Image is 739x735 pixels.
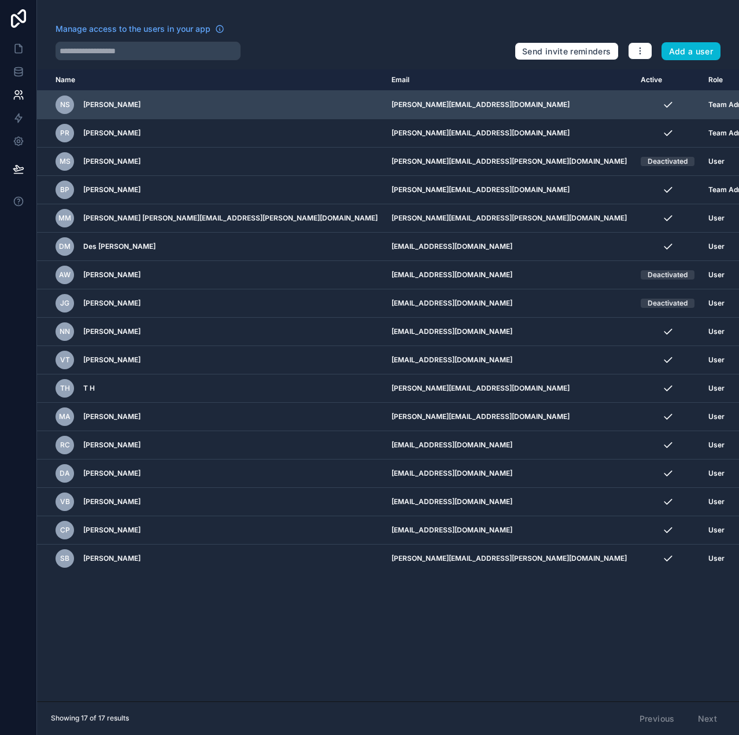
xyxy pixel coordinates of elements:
[60,469,70,478] span: DA
[83,327,141,336] span: [PERSON_NAME]
[708,384,725,393] span: User
[51,714,129,723] span: Showing 17 of 17 results
[83,554,141,563] span: [PERSON_NAME]
[37,69,739,701] div: scrollable content
[385,148,634,176] td: [PERSON_NAME][EMAIL_ADDRESS][PERSON_NAME][DOMAIN_NAME]
[83,128,141,138] span: [PERSON_NAME]
[60,554,69,563] span: SB
[83,270,141,280] span: [PERSON_NAME]
[60,525,70,535] span: CP
[60,327,70,336] span: NN
[83,412,141,421] span: [PERSON_NAME]
[385,516,634,545] td: [EMAIL_ADDRESS][DOMAIN_NAME]
[83,100,141,109] span: [PERSON_NAME]
[60,185,69,194] span: BP
[648,157,688,166] div: Deactivated
[83,355,141,365] span: [PERSON_NAME]
[83,440,141,450] span: [PERSON_NAME]
[83,214,378,223] span: [PERSON_NAME] [PERSON_NAME][EMAIL_ADDRESS][PERSON_NAME][DOMAIN_NAME]
[59,412,71,421] span: MA
[60,497,70,506] span: VB
[83,157,141,166] span: [PERSON_NAME]
[83,384,95,393] span: T H
[59,242,71,251] span: DM
[708,525,725,535] span: User
[83,469,141,478] span: [PERSON_NAME]
[60,157,71,166] span: MS
[60,440,70,450] span: RC
[83,242,156,251] span: Des [PERSON_NAME]
[385,91,634,119] td: [PERSON_NAME][EMAIL_ADDRESS][DOMAIN_NAME]
[385,176,634,204] td: [PERSON_NAME][EMAIL_ADDRESS][DOMAIN_NAME]
[648,270,688,280] div: Deactivated
[708,469,725,478] span: User
[60,100,70,109] span: NS
[708,242,725,251] span: User
[708,440,725,450] span: User
[708,554,725,563] span: User
[708,214,725,223] span: User
[385,431,634,460] td: [EMAIL_ADDRESS][DOMAIN_NAME]
[385,261,634,289] td: [EMAIL_ADDRESS][DOMAIN_NAME]
[648,299,688,308] div: Deactivated
[708,412,725,421] span: User
[58,214,71,223] span: Mm
[37,69,385,91] th: Name
[385,318,634,346] td: [EMAIL_ADDRESS][DOMAIN_NAME]
[515,42,618,61] button: Send invite reminders
[662,42,721,61] button: Add a user
[708,157,725,166] span: User
[385,545,634,573] td: [PERSON_NAME][EMAIL_ADDRESS][PERSON_NAME][DOMAIN_NAME]
[385,119,634,148] td: [PERSON_NAME][EMAIL_ADDRESS][DOMAIN_NAME]
[385,488,634,516] td: [EMAIL_ADDRESS][DOMAIN_NAME]
[60,355,70,365] span: VT
[708,299,725,308] span: User
[60,299,69,308] span: JG
[385,69,634,91] th: Email
[83,185,141,194] span: [PERSON_NAME]
[56,23,210,35] span: Manage access to the users in your app
[60,128,69,138] span: PR
[83,525,141,535] span: [PERSON_NAME]
[708,327,725,336] span: User
[385,346,634,374] td: [EMAIL_ADDRESS][DOMAIN_NAME]
[56,23,224,35] a: Manage access to the users in your app
[708,270,725,280] span: User
[385,403,634,431] td: [PERSON_NAME][EMAIL_ADDRESS][DOMAIN_NAME]
[83,299,141,308] span: [PERSON_NAME]
[708,355,725,365] span: User
[385,289,634,318] td: [EMAIL_ADDRESS][DOMAIN_NAME]
[60,384,70,393] span: TH
[385,460,634,488] td: [EMAIL_ADDRESS][DOMAIN_NAME]
[634,69,701,91] th: Active
[385,204,634,233] td: [PERSON_NAME][EMAIL_ADDRESS][PERSON_NAME][DOMAIN_NAME]
[708,497,725,506] span: User
[385,374,634,403] td: [PERSON_NAME][EMAIL_ADDRESS][DOMAIN_NAME]
[59,270,71,280] span: AW
[385,233,634,261] td: [EMAIL_ADDRESS][DOMAIN_NAME]
[83,497,141,506] span: [PERSON_NAME]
